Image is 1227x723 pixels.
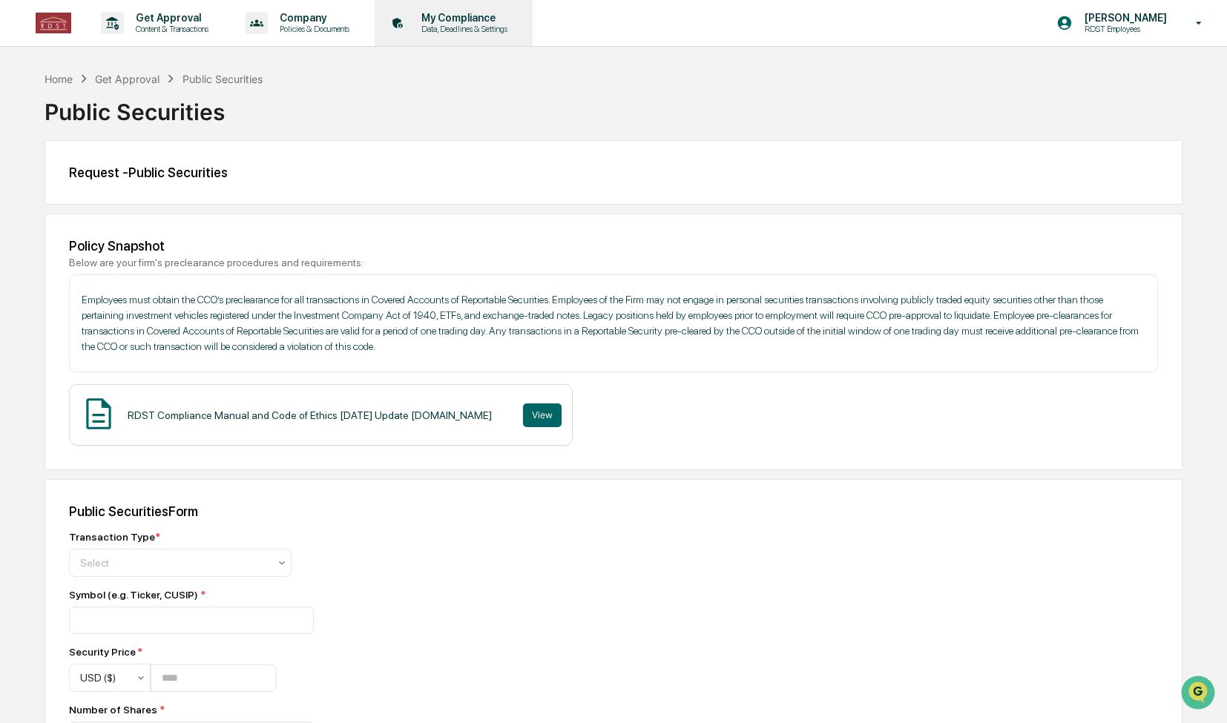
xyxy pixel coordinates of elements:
div: 🖐️ [15,188,27,199]
span: Data Lookup [30,214,93,229]
div: Transaction Type [69,531,160,543]
div: 🔎 [15,216,27,228]
p: Get Approval [124,12,216,24]
span: Attestations [122,186,184,201]
div: We're available if you need us! [50,128,188,139]
div: Symbol (e.g. Ticker, CUSIP) [69,589,588,601]
img: logo [36,13,71,33]
img: Document Icon [80,395,117,432]
div: Home [45,73,73,85]
a: 🗄️Attestations [102,180,190,207]
span: Preclearance [30,186,96,201]
img: 1746055101610-c473b297-6a78-478c-a979-82029cc54cd1 [15,113,42,139]
div: Request - Public Securities [69,165,1158,180]
div: Below are your firm's preclearance procedures and requirements: [69,257,1158,268]
span: Pylon [148,251,180,262]
a: Powered byPylon [105,250,180,262]
div: Get Approval [95,73,159,85]
p: Company [268,12,357,24]
div: Security Price [69,646,277,658]
button: Start new chat [252,117,270,135]
p: RDST Employees [1073,24,1174,34]
div: Public Securities [45,87,1182,125]
div: Public Securities Form [69,504,1158,519]
p: [PERSON_NAME] [1073,12,1174,24]
div: Public Securities [182,73,263,85]
div: 🗄️ [108,188,119,199]
div: Policy Snapshot [69,238,1158,254]
div: Start new chat [50,113,243,128]
p: Data, Deadlines & Settings [409,24,515,34]
div: RDST Compliance Manual and Code of Ethics [DATE] Update [DOMAIN_NAME] [128,409,492,421]
div: Number of Shares [69,704,588,716]
a: 🔎Data Lookup [9,208,99,235]
p: Policies & Documents [268,24,357,34]
p: Content & Transactions [124,24,216,34]
button: View [523,403,562,427]
a: 🖐️Preclearance [9,180,102,207]
iframe: Open customer support [1180,674,1220,714]
p: How can we help? [15,30,270,54]
p: Employees must obtain the CCO’s preclearance for all transactions in Covered Accounts of Reportab... [82,292,1145,354]
p: My Compliance [409,12,515,24]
